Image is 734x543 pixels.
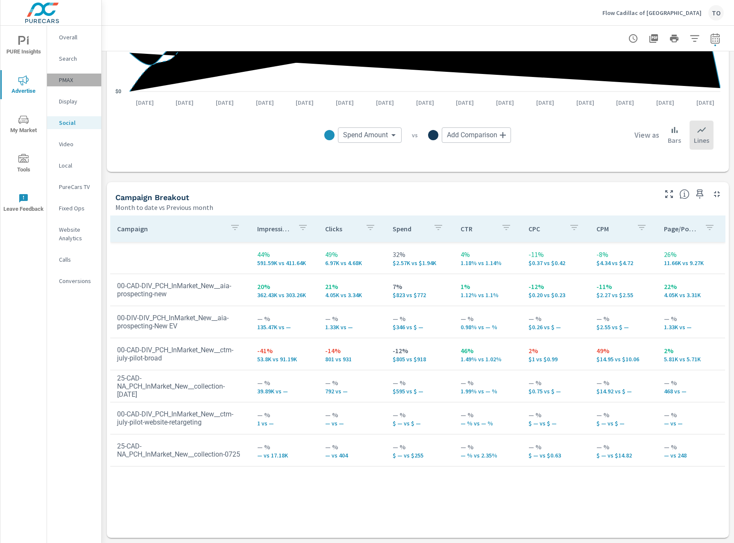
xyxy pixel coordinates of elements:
[528,292,583,298] p: $0.20 vs $0.23
[47,202,101,215] div: Fixed Ops
[596,420,651,427] p: $ — vs $ —
[257,452,311,459] p: — vs 17,183
[528,388,583,395] p: $0.75 vs $ —
[528,378,583,388] p: — %
[402,131,428,139] p: vs
[393,260,447,266] p: $2,569 vs $1,944
[530,98,560,107] p: [DATE]
[596,388,651,395] p: $14.92 vs $ —
[47,253,101,266] div: Calls
[596,345,651,356] p: 49%
[668,135,681,145] p: Bars
[325,442,379,452] p: — %
[461,378,515,388] p: — %
[257,356,311,363] p: 53.8K vs 91.19K
[686,30,703,47] button: Apply Filters
[210,98,240,107] p: [DATE]
[461,313,515,324] p: — %
[3,36,44,57] span: PURE Insights
[47,116,101,129] div: Social
[447,131,497,139] span: Add Comparison
[250,98,280,107] p: [DATE]
[343,131,388,139] span: Spend Amount
[110,403,250,433] td: 00-CAD-DIV_PCH_InMarket_New__ctm-july-pilot-website-retargeting
[257,292,311,298] p: 362,428 vs 303,261
[664,410,718,420] p: — %
[393,249,447,260] p: 32%
[325,313,379,324] p: — %
[325,260,379,266] p: 6,969 vs 4,678
[610,98,640,107] p: [DATE]
[596,410,651,420] p: — %
[461,388,515,395] p: 1.99% vs — %
[410,98,440,107] p: [DATE]
[442,127,511,143] div: Add Comparison
[666,30,683,47] button: Print Report
[461,224,494,233] p: CTR
[257,313,311,324] p: — %
[110,339,250,369] td: 00-CAD-DIV_PCH_InMarket_New__ctm-july-pilot-broad
[393,292,447,298] p: $823 vs $772
[490,98,520,107] p: [DATE]
[257,378,311,388] p: — %
[325,345,379,356] p: -14%
[450,98,480,107] p: [DATE]
[257,420,311,427] p: 1 vs —
[117,224,223,233] p: Campaign
[110,275,250,305] td: 00-CAD-DIV_PCH_InMarket_New__aia-prospecting-new
[59,204,94,212] p: Fixed Ops
[110,435,250,465] td: 25-CAD-NA_PCH_InMarket_New__collection-0725
[664,260,718,266] p: 11.66K vs 9.27K
[664,345,718,356] p: 2%
[664,452,718,459] p: — vs 248
[461,281,515,292] p: 1%
[461,292,515,298] p: 1.12% vs 1.1%
[325,356,379,363] p: 801 vs 931
[393,452,447,459] p: $ — vs $255
[645,30,662,47] button: "Export Report to PDF"
[664,356,718,363] p: 5.81K vs 5.71K
[664,442,718,452] p: — %
[664,224,698,233] p: Page/Post Action
[47,31,101,44] div: Overall
[393,324,447,331] p: $346 vs $ —
[461,356,515,363] p: 1.49% vs 1.02%
[596,260,651,266] p: $4.34 vs $4.72
[47,159,101,172] div: Local
[461,452,515,459] p: — % vs 2.35%
[59,161,94,170] p: Local
[3,154,44,175] span: Tools
[664,292,718,298] p: 4,051 vs 3,313
[664,249,718,260] p: 26%
[257,442,311,452] p: — %
[461,324,515,331] p: 0.98% vs — %
[690,98,720,107] p: [DATE]
[330,98,360,107] p: [DATE]
[47,180,101,193] div: PureCars TV
[461,410,515,420] p: — %
[602,9,702,17] p: Flow Cadillac of [GEOGRAPHIC_DATA]
[596,442,651,452] p: — %
[528,345,583,356] p: 2%
[257,388,311,395] p: 39.89K vs —
[528,356,583,363] p: $1 vs $0.99
[650,98,680,107] p: [DATE]
[59,118,94,127] p: Social
[325,410,379,420] p: — %
[664,378,718,388] p: — %
[664,281,718,292] p: 22%
[596,249,651,260] p: -8%
[59,183,94,191] p: PureCars TV
[3,75,44,96] span: Advertise
[596,452,651,459] p: $ — vs $14.82
[393,442,447,452] p: — %
[338,127,402,143] div: Spend Amount
[110,367,250,405] td: 25-CAD-NA_PCH_InMarket_New__collection-[DATE]
[59,277,94,285] p: Conversions
[59,255,94,264] p: Calls
[662,187,676,201] button: Make Fullscreen
[257,260,311,266] p: 591,586 vs 411,637
[461,260,515,266] p: 1.18% vs 1.14%
[393,281,447,292] p: 7%
[325,452,379,459] p: — vs 404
